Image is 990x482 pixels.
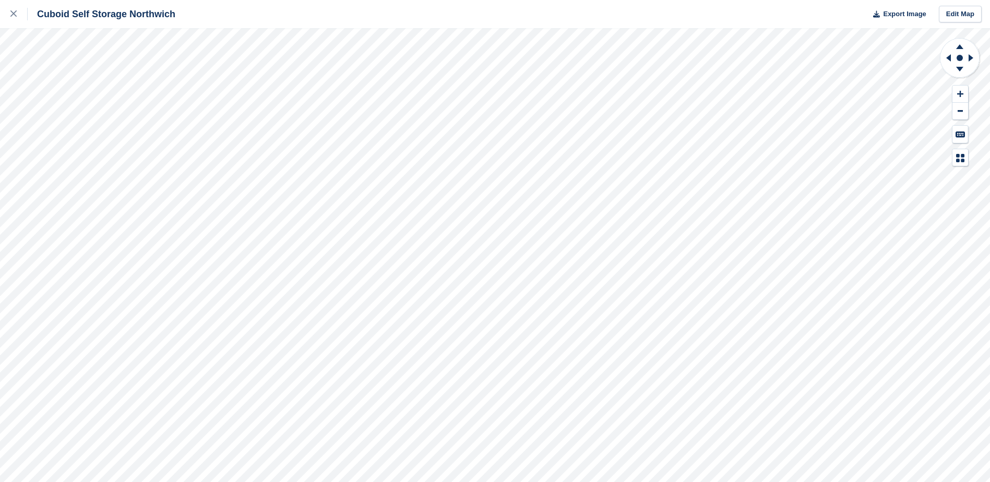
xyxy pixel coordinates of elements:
button: Zoom In [952,86,968,103]
div: Cuboid Self Storage Northwich [28,8,175,20]
button: Zoom Out [952,103,968,120]
button: Export Image [867,6,926,23]
button: Map Legend [952,149,968,166]
a: Edit Map [939,6,982,23]
button: Keyboard Shortcuts [952,126,968,143]
span: Export Image [883,9,926,19]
